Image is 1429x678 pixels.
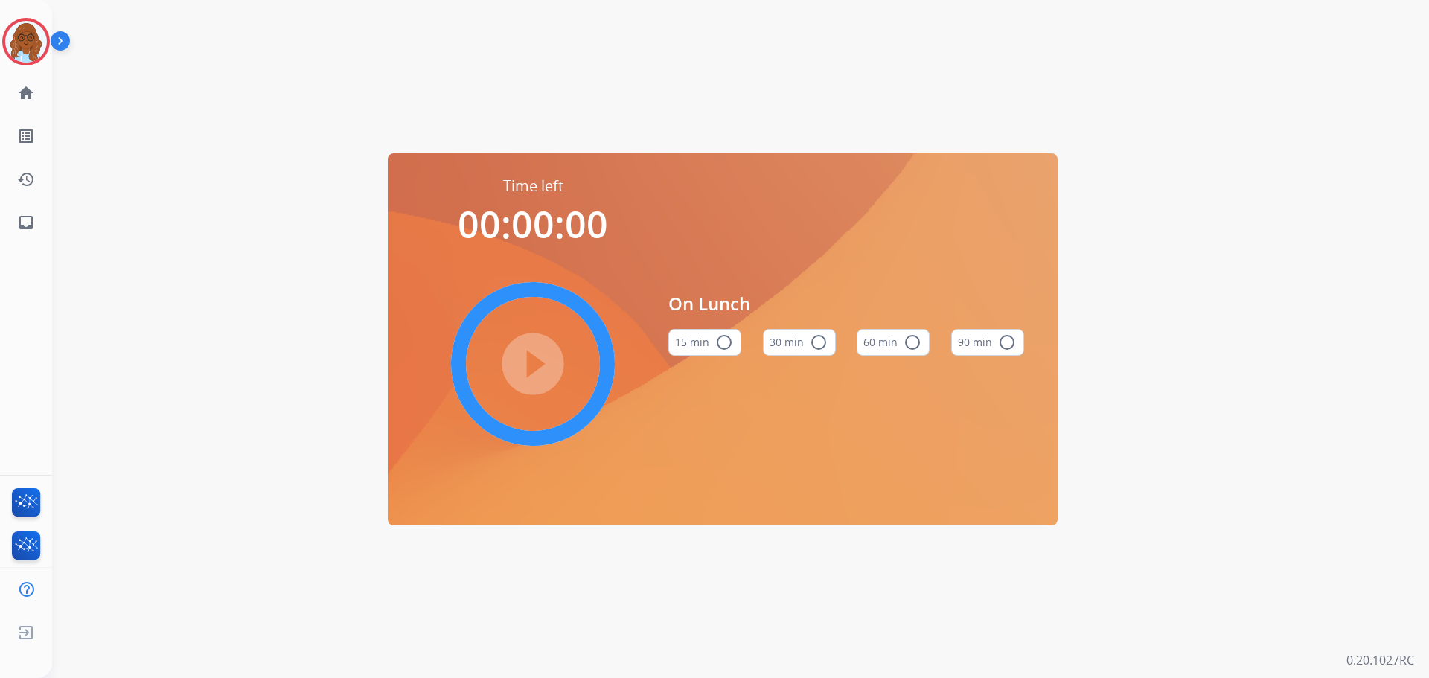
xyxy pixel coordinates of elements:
[5,21,47,63] img: avatar
[810,333,828,351] mat-icon: radio_button_unchecked
[17,214,35,231] mat-icon: inbox
[1346,651,1414,669] p: 0.20.1027RC
[668,290,1024,317] span: On Lunch
[763,329,836,356] button: 30 min
[503,176,563,196] span: Time left
[17,84,35,102] mat-icon: home
[668,329,741,356] button: 15 min
[715,333,733,351] mat-icon: radio_button_unchecked
[17,170,35,188] mat-icon: history
[458,199,608,249] span: 00:00:00
[998,333,1016,351] mat-icon: radio_button_unchecked
[904,333,921,351] mat-icon: radio_button_unchecked
[17,127,35,145] mat-icon: list_alt
[951,329,1024,356] button: 90 min
[857,329,930,356] button: 60 min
